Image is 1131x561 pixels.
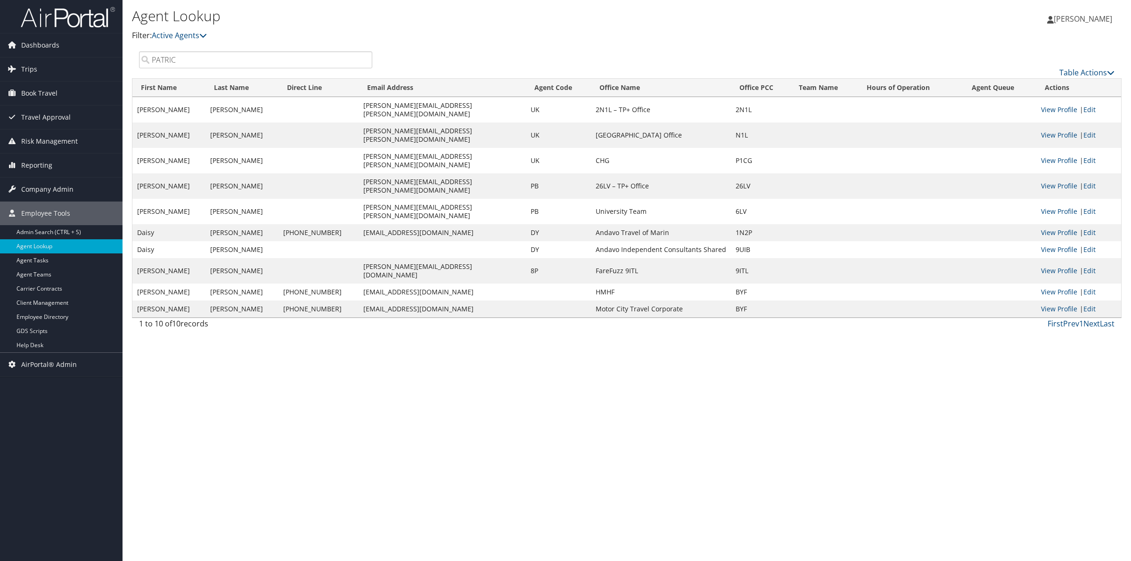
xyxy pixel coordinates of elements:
span: Book Travel [21,81,57,105]
td: [PERSON_NAME] [132,122,205,148]
td: [PERSON_NAME] [205,241,279,258]
td: | [1036,241,1121,258]
td: P1CG [731,148,790,173]
td: BYF [731,301,790,317]
td: Andavo Independent Consultants Shared [591,241,731,258]
td: [PERSON_NAME] [205,199,279,224]
td: [PERSON_NAME] [205,122,279,148]
td: | [1036,284,1121,301]
td: UK [526,97,591,122]
a: Edit [1083,105,1096,114]
td: [PERSON_NAME] [132,301,205,317]
th: Agent Code: activate to sort column ascending [526,79,591,97]
td: FareFuzz 9ITL [591,258,731,284]
a: Edit [1083,266,1096,275]
td: [PERSON_NAME] [132,284,205,301]
a: Edit [1083,304,1096,313]
th: Agent Queue: activate to sort column ascending [963,79,1036,97]
td: [PERSON_NAME][EMAIL_ADDRESS][PERSON_NAME][DOMAIN_NAME] [359,148,526,173]
a: Next [1083,318,1100,329]
td: [PERSON_NAME] [132,97,205,122]
td: PB [526,173,591,199]
span: AirPortal® Admin [21,353,77,376]
a: Edit [1083,228,1096,237]
td: [PERSON_NAME][EMAIL_ADDRESS][PERSON_NAME][DOMAIN_NAME] [359,97,526,122]
a: Edit [1083,181,1096,190]
td: | [1036,148,1121,173]
td: N1L [731,122,790,148]
td: 6LV [731,199,790,224]
span: 10 [172,318,180,329]
td: [EMAIL_ADDRESS][DOMAIN_NAME] [359,224,526,241]
a: Edit [1083,245,1096,254]
a: [PERSON_NAME] [1047,5,1122,33]
th: Last Name: activate to sort column ascending [205,79,279,97]
td: [GEOGRAPHIC_DATA] Office [591,122,731,148]
td: [PERSON_NAME][EMAIL_ADDRESS][PERSON_NAME][DOMAIN_NAME] [359,173,526,199]
img: airportal-logo.png [21,6,115,28]
td: DY [526,224,591,241]
a: View Profile [1041,130,1077,139]
th: First Name: activate to sort column ascending [132,79,205,97]
td: [PERSON_NAME] [205,301,279,317]
td: Andavo Travel of Marin [591,224,731,241]
td: 2N1L – TP+ Office [591,97,731,122]
a: View Profile [1041,287,1077,296]
span: Risk Management [21,130,78,153]
td: [PERSON_NAME][EMAIL_ADDRESS][DOMAIN_NAME] [359,258,526,284]
td: | [1036,199,1121,224]
td: [PERSON_NAME] [205,258,279,284]
a: Table Actions [1059,67,1115,78]
a: Active Agents [152,30,207,41]
td: | [1036,97,1121,122]
td: UK [526,148,591,173]
a: View Profile [1041,304,1077,313]
a: Edit [1083,130,1096,139]
td: | [1036,122,1121,148]
a: View Profile [1041,156,1077,165]
th: Office Name: activate to sort column ascending [591,79,731,97]
td: CHG [591,148,731,173]
td: | [1036,301,1121,317]
span: Trips [21,57,37,81]
div: 1 to 10 of records [139,318,372,334]
input: Search [139,51,372,68]
a: View Profile [1041,245,1077,254]
td: Motor City Travel Corporate [591,301,731,317]
td: [PHONE_NUMBER] [279,301,358,317]
th: Direct Line: activate to sort column ascending [279,79,358,97]
a: View Profile [1041,266,1077,275]
a: Edit [1083,207,1096,216]
td: 1N2P [731,224,790,241]
td: [PERSON_NAME][EMAIL_ADDRESS][PERSON_NAME][DOMAIN_NAME] [359,199,526,224]
td: 9UIB [731,241,790,258]
td: 9ITL [731,258,790,284]
a: View Profile [1041,181,1077,190]
td: [PERSON_NAME] [205,97,279,122]
td: [PERSON_NAME] [205,173,279,199]
td: [PERSON_NAME] [132,148,205,173]
span: [PERSON_NAME] [1054,14,1112,24]
a: 1 [1079,318,1083,329]
td: [PERSON_NAME] [132,173,205,199]
td: [EMAIL_ADDRESS][DOMAIN_NAME] [359,301,526,317]
td: [PERSON_NAME] [205,148,279,173]
a: Edit [1083,287,1096,296]
th: Office PCC: activate to sort column ascending [731,79,790,97]
td: [PERSON_NAME] [205,224,279,241]
th: Team Name: activate to sort column ascending [790,79,859,97]
h1: Agent Lookup [132,6,792,26]
td: 2N1L [731,97,790,122]
td: 8P [526,258,591,284]
td: DY [526,241,591,258]
td: [EMAIL_ADDRESS][DOMAIN_NAME] [359,284,526,301]
span: Employee Tools [21,202,70,225]
td: [PERSON_NAME] [132,199,205,224]
th: Email Address: activate to sort column ascending [359,79,526,97]
a: View Profile [1041,105,1077,114]
span: Travel Approval [21,106,71,129]
td: Daisy [132,241,205,258]
td: [PERSON_NAME] [205,284,279,301]
td: BYF [731,284,790,301]
td: HMHF [591,284,731,301]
